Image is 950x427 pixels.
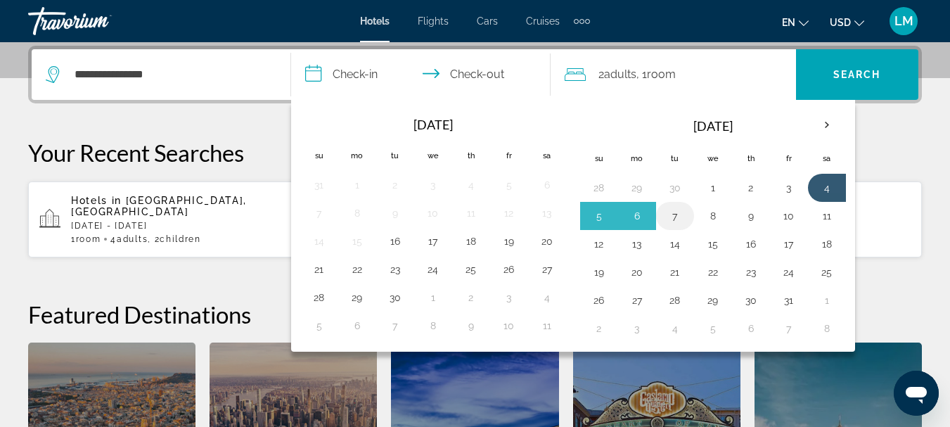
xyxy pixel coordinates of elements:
button: Travelers: 2 adults, 0 children [551,49,796,100]
a: Cars [477,15,498,27]
p: Your Recent Searches [28,139,922,167]
button: Day 10 [498,316,520,336]
div: Search widget [32,49,918,100]
span: 4 [110,234,148,244]
button: Day 8 [702,206,724,226]
button: Day 17 [778,234,800,254]
button: Day 23 [740,262,762,282]
button: Day 16 [384,231,406,251]
button: Day 31 [308,175,330,195]
button: Day 7 [778,319,800,338]
button: Day 3 [778,178,800,198]
button: Day 5 [702,319,724,338]
a: Travorium [28,3,169,39]
button: Day 26 [498,260,520,279]
span: Room [76,234,101,244]
span: , 2 [148,234,201,244]
button: Day 12 [588,234,610,254]
button: Day 22 [346,260,368,279]
span: Room [647,68,676,81]
button: Day 1 [422,288,444,307]
button: Day 5 [588,206,610,226]
button: Day 28 [588,178,610,198]
button: Day 18 [460,231,482,251]
button: Hotels in [GEOGRAPHIC_DATA], [GEOGRAPHIC_DATA][DATE] - [DATE]1Room4Adults, 2Children [28,181,316,258]
a: Cruises [526,15,560,27]
button: Day 5 [498,175,520,195]
button: Day 6 [626,206,648,226]
button: Day 3 [422,175,444,195]
button: Day 19 [588,262,610,282]
span: Search [833,69,881,80]
span: 1 [71,234,101,244]
button: Day 9 [384,203,406,223]
button: Day 14 [664,234,686,254]
button: Day 2 [460,288,482,307]
button: Day 30 [740,291,762,310]
button: Day 7 [308,203,330,223]
button: Day 4 [536,288,558,307]
button: Day 25 [816,262,838,282]
button: Day 21 [664,262,686,282]
span: Adults [604,68,636,81]
button: Day 30 [384,288,406,307]
a: Hotels [360,15,390,27]
button: Day 3 [498,288,520,307]
button: Day 14 [308,231,330,251]
button: Day 27 [536,260,558,279]
button: Day 29 [346,288,368,307]
button: Next month [808,109,846,141]
button: Day 16 [740,234,762,254]
h2: Featured Destinations [28,300,922,329]
button: Day 2 [384,175,406,195]
button: Day 20 [536,231,558,251]
p: [DATE] - [DATE] [71,221,305,231]
button: Day 8 [346,203,368,223]
button: Day 7 [664,206,686,226]
button: Day 10 [778,206,800,226]
button: Day 11 [536,316,558,336]
iframe: Button to launch messaging window [894,371,939,416]
button: Day 1 [346,175,368,195]
button: Day 15 [702,234,724,254]
button: Change language [782,12,809,32]
button: Change currency [830,12,864,32]
button: Day 13 [536,203,558,223]
button: Day 22 [702,262,724,282]
button: Day 29 [702,291,724,310]
button: Day 11 [816,206,838,226]
button: Day 6 [740,319,762,338]
button: Day 20 [626,262,648,282]
span: , 1 [636,65,676,84]
button: Day 4 [664,319,686,338]
button: Search [796,49,918,100]
span: Hotels in [71,195,122,206]
span: en [782,17,795,28]
button: Day 8 [422,316,444,336]
button: Day 1 [702,178,724,198]
button: Day 25 [460,260,482,279]
button: Day 15 [346,231,368,251]
button: Day 5 [308,316,330,336]
button: Check in and out dates [291,49,551,100]
th: [DATE] [338,109,528,140]
button: Day 29 [626,178,648,198]
button: Day 18 [816,234,838,254]
button: Day 27 [626,291,648,310]
span: Children [160,234,200,244]
button: Day 13 [626,234,648,254]
button: Day 1 [816,291,838,310]
button: Day 24 [422,260,444,279]
button: Day 23 [384,260,406,279]
button: Day 9 [740,206,762,226]
button: Day 9 [460,316,482,336]
button: Day 11 [460,203,482,223]
span: 2 [598,65,636,84]
span: Flights [418,15,449,27]
button: Day 24 [778,262,800,282]
button: Day 26 [588,291,610,310]
button: User Menu [885,6,922,36]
